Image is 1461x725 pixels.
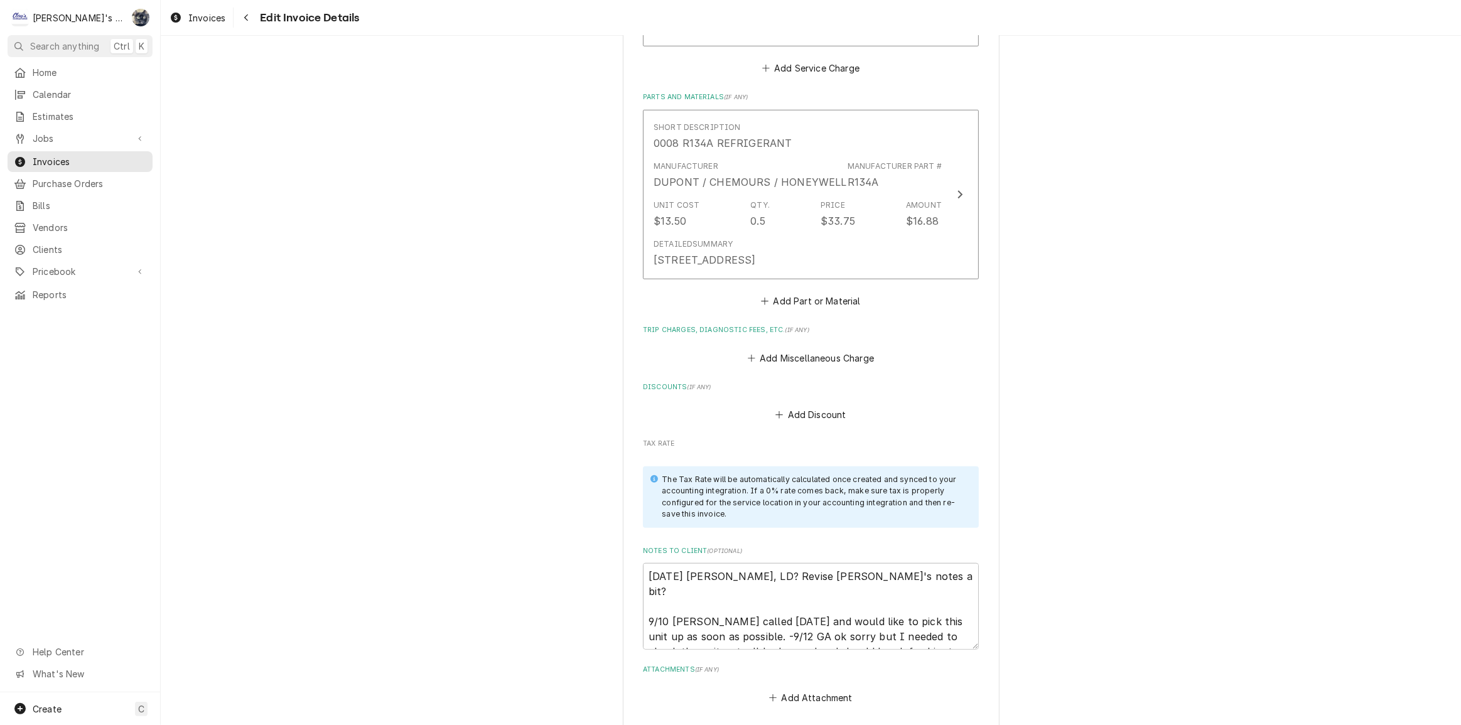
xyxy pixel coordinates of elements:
[745,349,876,367] button: Add Miscellaneous Charge
[643,92,979,102] label: Parts and Materials
[654,200,699,211] div: Unit Cost
[132,9,149,26] div: Sarah Bendele's Avatar
[643,665,979,675] label: Attachments
[8,173,153,194] a: Purchase Orders
[654,213,686,228] div: $13.50
[33,88,146,101] span: Calendar
[139,40,144,53] span: K
[687,384,711,390] span: ( if any )
[138,702,144,716] span: C
[643,665,979,706] div: Attachments
[33,288,146,301] span: Reports
[643,382,979,392] label: Discounts
[759,293,863,310] button: Add Part or Material
[643,546,979,650] div: Notes to Client
[643,382,979,424] div: Discounts
[774,406,848,424] button: Add Discount
[33,11,125,24] div: [PERSON_NAME]'s Refrigeration
[33,221,146,234] span: Vendors
[643,439,979,451] div: Tax Rate
[33,243,146,256] span: Clients
[8,663,153,684] a: Go to What's New
[654,161,718,172] div: Manufacturer
[654,239,733,250] div: Detailed Summary
[906,213,939,228] div: $16.88
[654,136,792,151] div: 0008 R134A REFRIGERANT
[654,161,847,190] div: Manufacturer
[30,40,99,53] span: Search anything
[760,60,861,77] button: Add Service Charge
[33,265,127,278] span: Pricebook
[906,200,942,211] div: Amount
[643,110,979,280] button: Update Line Item
[33,66,146,79] span: Home
[848,161,942,190] div: Part Number
[8,84,153,105] a: Calendar
[8,35,153,57] button: Search anythingCtrlK
[654,252,756,267] div: [STREET_ADDRESS]
[33,704,62,714] span: Create
[643,325,979,335] label: Trip Charges, Diagnostic Fees, etc.
[236,8,256,28] button: Navigate back
[33,645,145,658] span: Help Center
[33,110,146,123] span: Estimates
[785,326,809,333] span: ( if any )
[695,666,719,673] span: ( if any )
[767,689,855,706] button: Add Attachment
[8,62,153,83] a: Home
[643,546,979,556] label: Notes to Client
[8,284,153,305] a: Reports
[164,8,230,28] a: Invoices
[8,217,153,238] a: Vendors
[132,9,149,26] div: SB
[654,122,741,133] div: Short Description
[724,94,748,100] span: ( if any )
[654,175,847,190] div: Manufacturer
[643,439,979,449] span: Tax Rate
[643,563,979,650] textarea: [DATE] [PERSON_NAME], LD? Revise [PERSON_NAME]'s notes a bit? 9/10 [PERSON_NAME] called [DATE] an...
[33,132,127,145] span: Jobs
[8,106,153,127] a: Estimates
[256,9,359,26] span: Edit Invoice Details
[821,200,845,211] div: Price
[33,177,146,190] span: Purchase Orders
[188,11,225,24] span: Invoices
[707,547,742,554] span: ( optional )
[33,155,146,168] span: Invoices
[11,9,29,26] div: Clay's Refrigeration's Avatar
[750,213,765,228] div: 0.5
[8,642,153,662] a: Go to Help Center
[8,195,153,216] a: Bills
[11,9,29,26] div: C
[662,474,966,520] div: The Tax Rate will be automatically calculated once created and synced to your accounting integrat...
[33,199,146,212] span: Bills
[848,161,942,172] div: Manufacturer Part #
[848,175,879,190] div: Part Number
[8,239,153,260] a: Clients
[750,200,770,211] div: Qty.
[8,128,153,149] a: Go to Jobs
[33,667,145,680] span: What's New
[821,213,855,228] div: $33.75
[643,325,979,367] div: Trip Charges, Diagnostic Fees, etc.
[8,151,153,172] a: Invoices
[114,40,130,53] span: Ctrl
[8,261,153,282] a: Go to Pricebook
[643,92,979,310] div: Parts and Materials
